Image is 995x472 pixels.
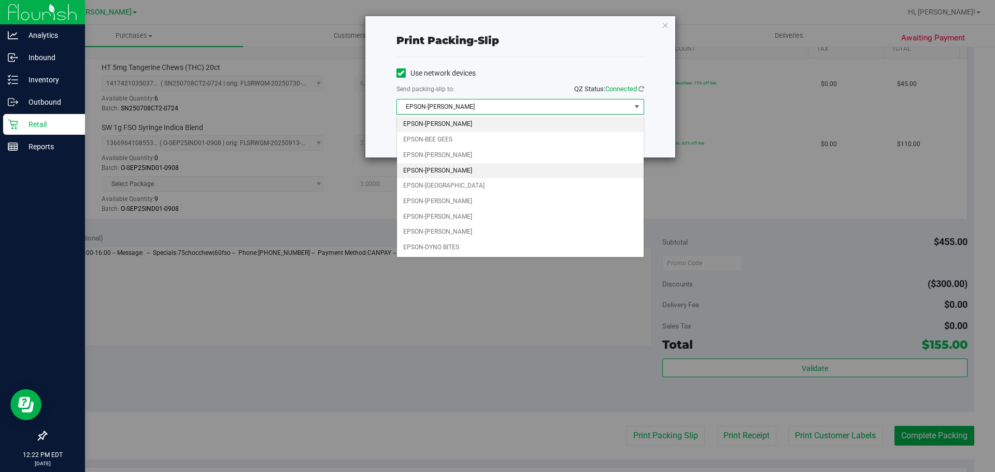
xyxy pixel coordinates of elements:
p: Retail [18,118,80,131]
li: EPSON-BEE GEES [397,132,644,148]
inline-svg: Reports [8,141,18,152]
li: EPSON-[GEOGRAPHIC_DATA] [397,178,644,194]
inline-svg: Retail [8,119,18,130]
span: Connected [605,85,637,93]
span: Print packing-slip [396,34,499,47]
span: EPSON-[PERSON_NAME] [397,99,631,114]
p: [DATE] [5,460,80,467]
label: Use network devices [396,68,476,79]
li: EPSON-[PERSON_NAME] [397,224,644,240]
inline-svg: Inbound [8,52,18,63]
span: QZ Status: [574,85,644,93]
p: Inbound [18,51,80,64]
li: EPSON-[PERSON_NAME] [397,117,644,132]
p: Analytics [18,29,80,41]
li: EPSON-[PERSON_NAME] [397,163,644,179]
li: EPSON-[PERSON_NAME] [397,194,644,209]
span: select [630,99,643,114]
inline-svg: Analytics [8,30,18,40]
inline-svg: Outbound [8,97,18,107]
p: Reports [18,140,80,153]
label: Send packing-slip to: [396,84,454,94]
li: EPSON-DYNO BITES [397,240,644,255]
iframe: Resource center [10,389,41,420]
inline-svg: Inventory [8,75,18,85]
p: 12:22 PM EDT [5,450,80,460]
p: Outbound [18,96,80,108]
p: Inventory [18,74,80,86]
li: EPSON-[PERSON_NAME] [397,209,644,225]
li: EPSON-[PERSON_NAME] [397,148,644,163]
